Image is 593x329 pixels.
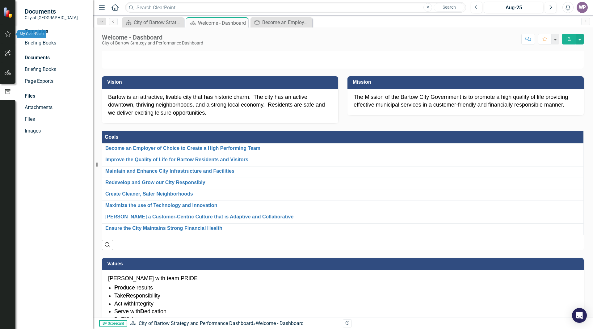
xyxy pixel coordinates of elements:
a: Become an Employer of Choice to Create a High Performing Team [105,146,580,151]
button: WP [577,2,588,13]
button: Search [434,3,465,12]
a: Page Exports [25,78,86,85]
p: Bartow is an attractive, livable city that has historic charm. The city has an active downtown, t... [108,93,332,117]
div: Become an Employer of Choice to Create a High Performing Team [262,19,311,26]
a: [PERSON_NAME] a Customer-Centric Culture that is Adaptive and Collaborative [105,214,580,220]
div: Aug-25 [486,4,541,11]
p: The Mission of the Bartow City Government is to promote a high quality of life providing effectiv... [354,93,578,109]
div: Open Intercom Messenger [572,308,587,323]
li: roduce results [114,284,578,292]
img: ClearPoint Strategy [3,7,14,18]
a: City of Bartow Strategy and Performance Dashboard [124,19,182,26]
a: Create Cleaner, Safer Neighborhoods [105,191,580,197]
li: Serve with edication [114,308,578,316]
span: Search [443,5,456,10]
a: Files [25,116,86,123]
a: Briefing Books [25,40,86,47]
small: City of [GEOGRAPHIC_DATA] [25,15,78,20]
strong: P [114,285,118,291]
span: By Scorecard [99,320,127,327]
span: Documents [25,8,78,15]
div: Templates [25,28,86,35]
h3: Mission [353,79,581,85]
div: Files [25,93,86,100]
li: Be fficient [114,316,578,324]
h3: Values [107,261,581,267]
li: Act with ntegrity [114,300,578,308]
button: Aug-25 [484,2,543,13]
h3: Vision [107,79,335,85]
a: Become an Employer of Choice to Create a High Performing Team [252,19,311,26]
a: City of Bartow Strategy and Performance Dashboard [139,320,253,326]
div: Welcome - Dashboard [102,34,203,41]
div: City of Bartow Strategy and Performance Dashboard [102,41,203,45]
strong: I [134,301,135,307]
strong: D [140,308,144,314]
a: Attachments [25,104,86,111]
a: Maintain and Enhance City Infrastructure and Facilities [105,168,580,174]
a: Briefing Books [25,66,86,73]
strong: R [126,293,130,299]
div: My ClearPoint [17,30,46,38]
div: Documents [25,54,86,61]
a: Improve the Quality of Life for Bartow Residents and Visitors [105,157,580,162]
li: Take esponsibility [114,292,578,300]
a: Maximize the use of Technology and Innovation [105,203,580,208]
div: City of Bartow Strategy and Performance Dashboard [134,19,182,26]
p: [PERSON_NAME] with team PRIDE [108,275,578,283]
strong: E [121,316,125,323]
a: Images [25,128,86,135]
a: Ensure the City Maintains Strong Financial Health [105,226,580,231]
a: Redevelop and Grow our City Responsibly [105,180,580,185]
input: Search ClearPoint... [125,2,466,13]
div: Welcome - Dashboard [256,320,304,326]
div: Welcome - Dashboard [198,19,246,27]
div: » [130,320,338,327]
